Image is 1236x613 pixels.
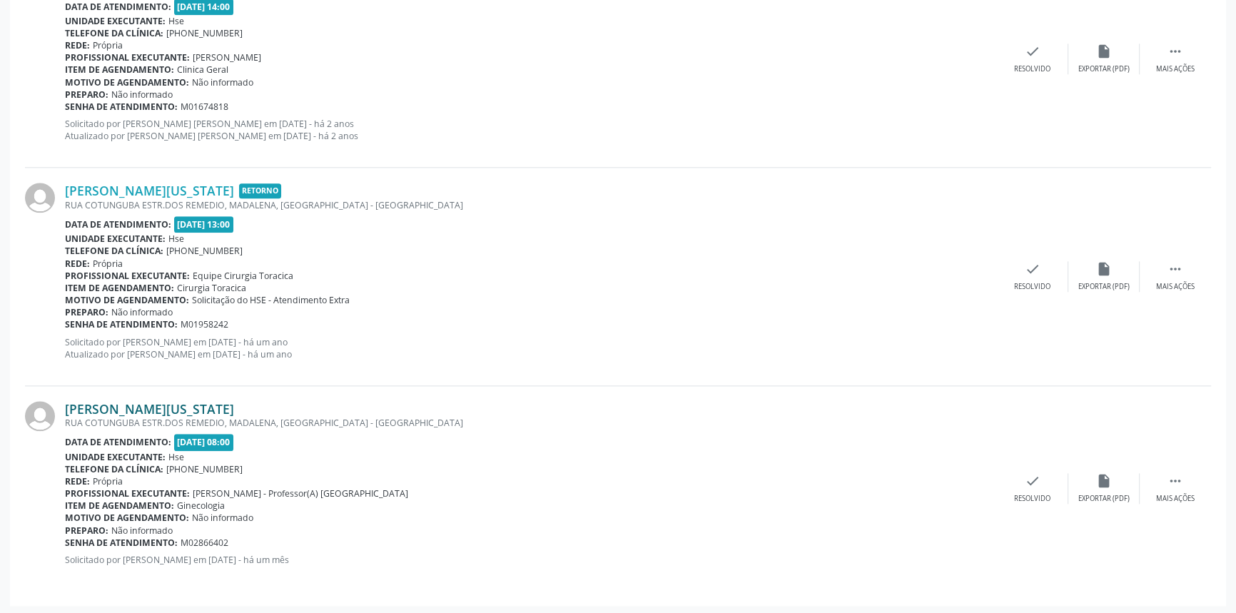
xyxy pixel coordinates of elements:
b: Unidade executante: [65,15,166,27]
span: Não informado [192,512,253,524]
span: [PERSON_NAME] - Professor(A) [GEOGRAPHIC_DATA] [193,487,408,500]
div: Resolvido [1014,64,1050,74]
b: Profissional executante: [65,487,190,500]
i: insert_drive_file [1096,473,1112,489]
b: Rede: [65,475,90,487]
div: Mais ações [1156,494,1195,504]
b: Profissional executante: [65,51,190,64]
b: Telefone da clínica: [65,463,163,475]
i: check [1025,473,1040,489]
b: Profissional executante: [65,270,190,282]
b: Senha de atendimento: [65,101,178,113]
span: Ginecologia [177,500,225,512]
b: Rede: [65,39,90,51]
b: Unidade executante: [65,233,166,245]
div: Exportar (PDF) [1078,494,1130,504]
b: Item de agendamento: [65,500,174,512]
span: [PHONE_NUMBER] [166,245,243,257]
b: Senha de atendimento: [65,318,178,330]
b: Senha de atendimento: [65,537,178,549]
span: M01674818 [181,101,228,113]
span: Clinica Geral [177,64,228,76]
i:  [1167,44,1183,59]
span: [DATE] 08:00 [174,434,234,450]
a: [PERSON_NAME][US_STATE] [65,183,234,198]
span: Cirurgia Toracica [177,282,246,294]
span: M01958242 [181,318,228,330]
b: Telefone da clínica: [65,27,163,39]
div: Mais ações [1156,64,1195,74]
b: Data de atendimento: [65,1,171,13]
b: Item de agendamento: [65,282,174,294]
div: Exportar (PDF) [1078,282,1130,292]
i:  [1167,473,1183,489]
b: Data de atendimento: [65,436,171,448]
b: Preparo: [65,306,108,318]
b: Data de atendimento: [65,218,171,230]
span: Hse [168,233,184,245]
span: Não informado [111,88,173,101]
span: M02866402 [181,537,228,549]
i: insert_drive_file [1096,44,1112,59]
span: Própria [93,39,123,51]
b: Preparo: [65,88,108,101]
b: Motivo de agendamento: [65,294,189,306]
span: Própria [93,475,123,487]
div: Resolvido [1014,494,1050,504]
b: Unidade executante: [65,451,166,463]
b: Motivo de agendamento: [65,512,189,524]
div: Exportar (PDF) [1078,64,1130,74]
b: Motivo de agendamento: [65,76,189,88]
i: insert_drive_file [1096,261,1112,277]
span: Própria [93,258,123,270]
a: [PERSON_NAME][US_STATE] [65,401,234,417]
img: img [25,183,55,213]
span: Hse [168,15,184,27]
i:  [1167,261,1183,277]
div: RUA COTUNGUBA ESTR.DOS REMEDIO, MADALENA, [GEOGRAPHIC_DATA] - [GEOGRAPHIC_DATA] [65,199,997,211]
p: Solicitado por [PERSON_NAME] [PERSON_NAME] em [DATE] - há 2 anos Atualizado por [PERSON_NAME] [PE... [65,118,997,142]
span: Equipe Cirurgia Toracica [193,270,293,282]
span: [PHONE_NUMBER] [166,463,243,475]
span: Não informado [111,525,173,537]
p: Solicitado por [PERSON_NAME] em [DATE] - há um mês [65,554,997,566]
i: check [1025,44,1040,59]
span: Não informado [111,306,173,318]
div: RUA COTUNGUBA ESTR.DOS REMEDIO, MADALENA, [GEOGRAPHIC_DATA] - [GEOGRAPHIC_DATA] [65,417,997,429]
span: [PERSON_NAME] [193,51,261,64]
b: Item de agendamento: [65,64,174,76]
span: Não informado [192,76,253,88]
span: Hse [168,451,184,463]
span: Retorno [239,183,281,198]
b: Telefone da clínica: [65,245,163,257]
span: [PHONE_NUMBER] [166,27,243,39]
p: Solicitado por [PERSON_NAME] em [DATE] - há um ano Atualizado por [PERSON_NAME] em [DATE] - há um... [65,336,997,360]
span: Solicitação do HSE - Atendimento Extra [192,294,350,306]
b: Preparo: [65,525,108,537]
div: Mais ações [1156,282,1195,292]
img: img [25,401,55,431]
span: [DATE] 13:00 [174,216,234,233]
i: check [1025,261,1040,277]
b: Rede: [65,258,90,270]
div: Resolvido [1014,282,1050,292]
